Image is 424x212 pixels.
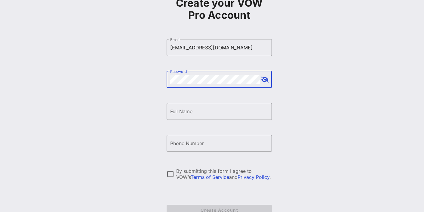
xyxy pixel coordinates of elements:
[170,69,187,74] label: Password
[176,168,272,180] div: By submitting this form I agree to VOW’s and .
[238,174,269,180] a: Privacy Policy
[261,77,269,83] button: append icon
[191,174,229,180] a: Terms of Service
[170,37,180,42] label: Email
